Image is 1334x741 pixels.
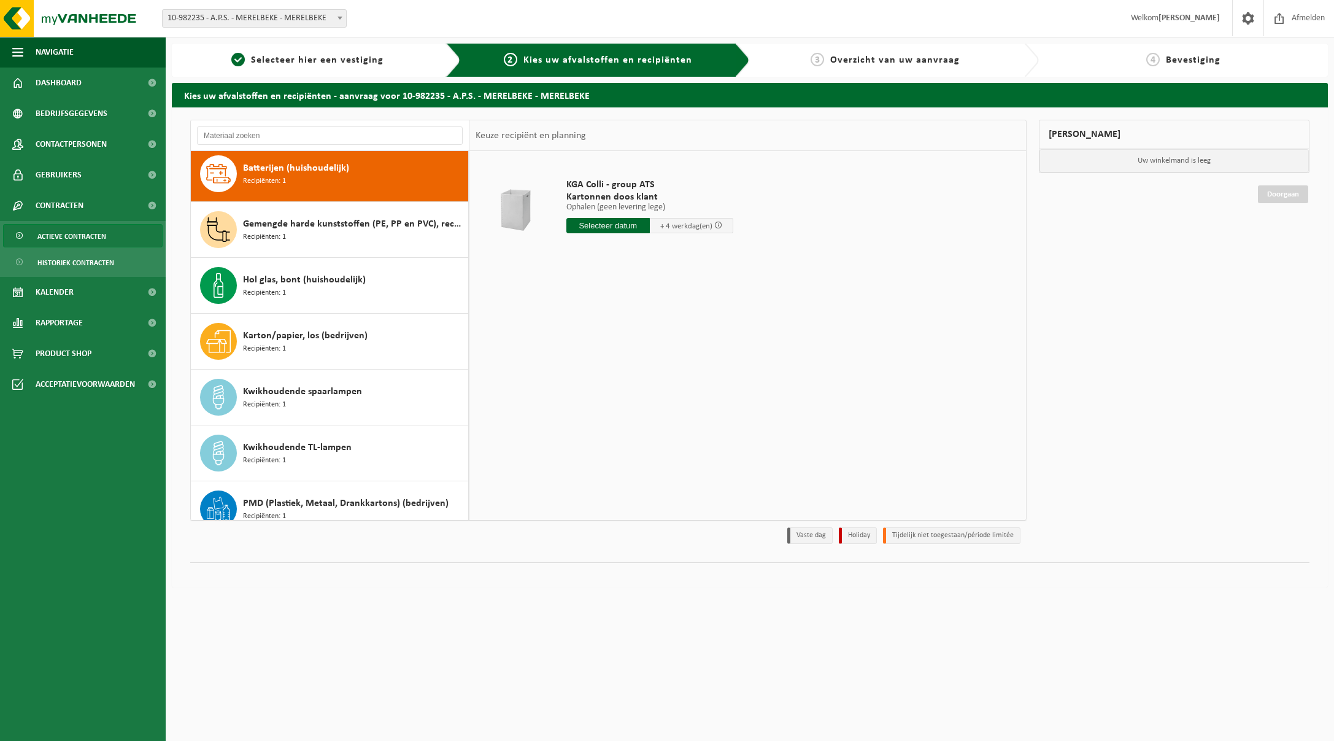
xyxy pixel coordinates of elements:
li: Vaste dag [787,527,833,544]
div: Keuze recipiënt en planning [469,120,592,151]
li: Tijdelijk niet toegestaan/période limitée [883,527,1020,544]
span: + 4 werkdag(en) [660,222,712,230]
a: Actieve contracten [3,224,163,247]
span: Karton/papier, los (bedrijven) [243,328,368,343]
span: Dashboard [36,68,82,98]
a: Doorgaan [1258,185,1308,203]
li: Holiday [839,527,877,544]
button: Karton/papier, los (bedrijven) Recipiënten: 1 [191,314,469,370]
span: Hol glas, bont (huishoudelijk) [243,273,366,287]
button: Kwikhoudende spaarlampen Recipiënten: 1 [191,370,469,425]
span: 3 [811,53,824,66]
span: Navigatie [36,37,74,68]
span: 10-982235 - A.P.S. - MERELBEKE - MERELBEKE [163,10,346,27]
a: Historiek contracten [3,250,163,274]
span: Actieve contracten [37,225,106,248]
button: Batterijen (huishoudelijk) Recipiënten: 1 [191,146,469,202]
span: Gebruikers [36,160,82,190]
span: Kalender [36,277,74,308]
span: Selecteer hier een vestiging [251,55,384,65]
span: Contactpersonen [36,129,107,160]
span: KGA Colli - group ATS [566,179,733,191]
a: 1Selecteer hier een vestiging [178,53,436,68]
p: Ophalen (geen levering lege) [566,203,733,212]
span: Product Shop [36,338,91,369]
span: Batterijen (huishoudelijk) [243,161,349,176]
button: Hol glas, bont (huishoudelijk) Recipiënten: 1 [191,258,469,314]
span: Kwikhoudende TL-lampen [243,440,352,455]
span: 4 [1146,53,1160,66]
span: PMD (Plastiek, Metaal, Drankkartons) (bedrijven) [243,496,449,511]
input: Selecteer datum [566,218,650,233]
span: Gemengde harde kunststoffen (PE, PP en PVC), recycleerbaar (industrieel) [243,217,465,231]
span: Recipiënten: 1 [243,343,286,355]
span: Recipiënten: 1 [243,399,286,411]
span: 2 [504,53,517,66]
span: 10-982235 - A.P.S. - MERELBEKE - MERELBEKE [162,9,347,28]
span: Bevestiging [1166,55,1220,65]
span: Recipiënten: 1 [243,455,286,467]
span: Recipiënten: 1 [243,176,286,187]
p: Uw winkelmand is leeg [1039,149,1309,173]
span: Historiek contracten [37,251,114,274]
span: Acceptatievoorwaarden [36,369,135,400]
button: Gemengde harde kunststoffen (PE, PP en PVC), recycleerbaar (industrieel) Recipiënten: 1 [191,202,469,258]
span: Bedrijfsgegevens [36,98,107,129]
span: Overzicht van uw aanvraag [830,55,960,65]
span: Kwikhoudende spaarlampen [243,384,362,399]
span: Recipiënten: 1 [243,511,286,522]
span: Contracten [36,190,83,221]
span: Rapportage [36,308,83,338]
span: 1 [231,53,245,66]
span: Kartonnen doos klant [566,191,733,203]
input: Materiaal zoeken [197,126,463,145]
button: PMD (Plastiek, Metaal, Drankkartons) (bedrijven) Recipiënten: 1 [191,481,469,537]
span: Recipiënten: 1 [243,231,286,243]
strong: [PERSON_NAME] [1159,14,1220,23]
h2: Kies uw afvalstoffen en recipiënten - aanvraag voor 10-982235 - A.P.S. - MERELBEKE - MERELBEKE [172,83,1328,107]
div: [PERSON_NAME] [1039,120,1309,149]
span: Recipiënten: 1 [243,287,286,299]
span: Kies uw afvalstoffen en recipiënten [523,55,692,65]
button: Kwikhoudende TL-lampen Recipiënten: 1 [191,425,469,481]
